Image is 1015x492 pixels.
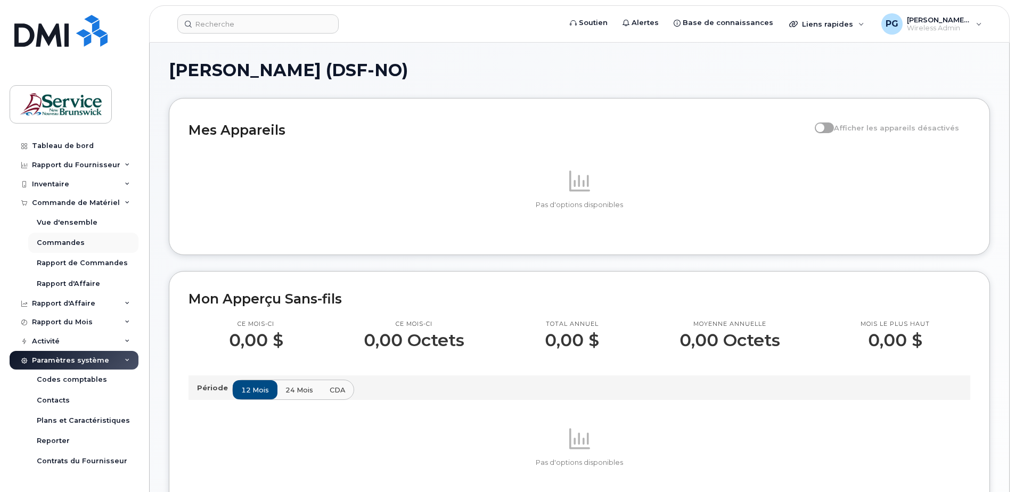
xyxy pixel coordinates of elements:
input: Afficher les appareils désactivés [815,118,823,126]
p: 0,00 Octets [364,331,464,350]
h2: Mon Apperçu Sans-fils [189,291,970,307]
span: [PERSON_NAME] (DSF-NO) [169,62,408,78]
p: 0,00 $ [545,331,599,350]
p: Ce mois-ci [229,320,283,329]
span: 24 mois [285,385,313,395]
span: Afficher les appareils désactivés [834,124,959,132]
p: 0,00 $ [229,331,283,350]
p: Pas d'options disponibles [189,200,970,210]
p: Pas d'options disponibles [189,458,970,468]
p: Moyenne annuelle [680,320,780,329]
h2: Mes Appareils [189,122,809,138]
p: 0,00 Octets [680,331,780,350]
p: 0,00 $ [861,331,930,350]
span: CDA [330,385,345,395]
p: Total annuel [545,320,599,329]
p: Période [197,383,232,393]
p: Mois le plus haut [861,320,930,329]
p: Ce mois-ci [364,320,464,329]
